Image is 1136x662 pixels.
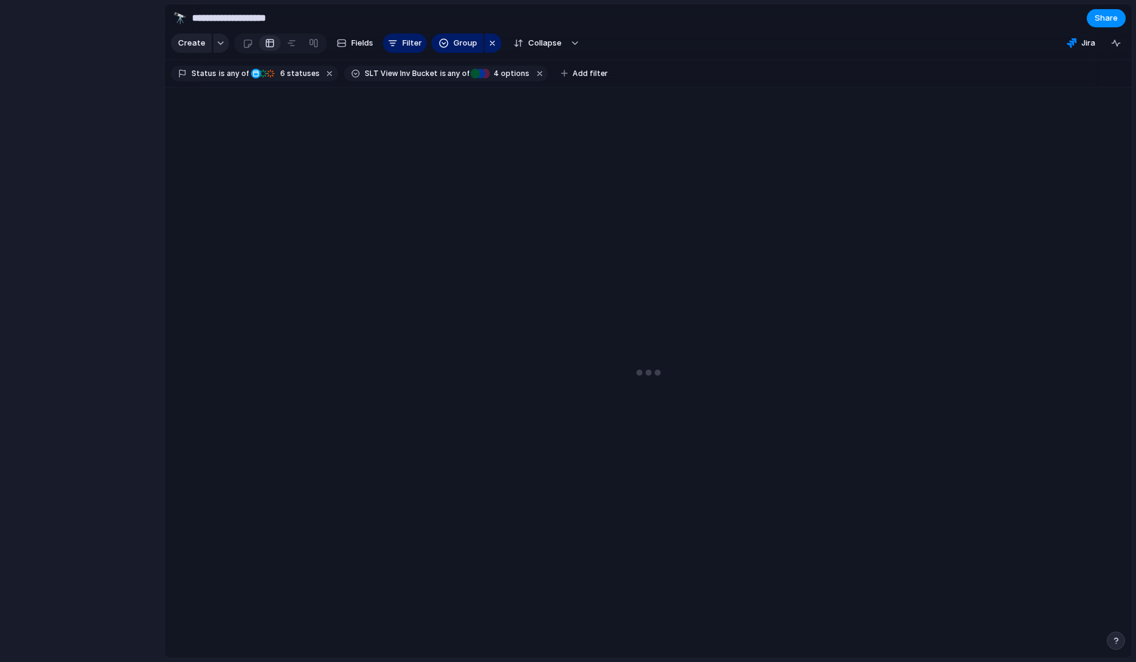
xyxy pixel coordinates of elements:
[171,33,212,53] button: Create
[178,37,205,49] span: Create
[1062,34,1100,52] button: Jira
[225,68,249,79] span: any of
[170,9,190,28] button: 🔭
[440,68,446,79] span: is
[277,68,320,79] span: statuses
[1087,9,1126,27] button: Share
[453,37,477,49] span: Group
[446,68,470,79] span: any of
[219,68,225,79] span: is
[402,37,422,49] span: Filter
[490,69,501,78] span: 4
[528,37,562,49] span: Collapse
[470,67,532,80] button: 4 options
[191,68,216,79] span: Status
[250,67,322,80] button: 6 statuses
[506,33,568,53] button: Collapse
[1095,12,1118,24] span: Share
[332,33,378,53] button: Fields
[216,67,251,80] button: isany of
[277,69,287,78] span: 6
[573,68,608,79] span: Add filter
[432,33,483,53] button: Group
[438,67,472,80] button: isany of
[351,37,373,49] span: Fields
[490,68,529,79] span: options
[554,65,615,82] button: Add filter
[173,10,187,26] div: 🔭
[365,68,438,79] span: SLT View Inv Bucket
[1081,37,1095,49] span: Jira
[383,33,427,53] button: Filter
